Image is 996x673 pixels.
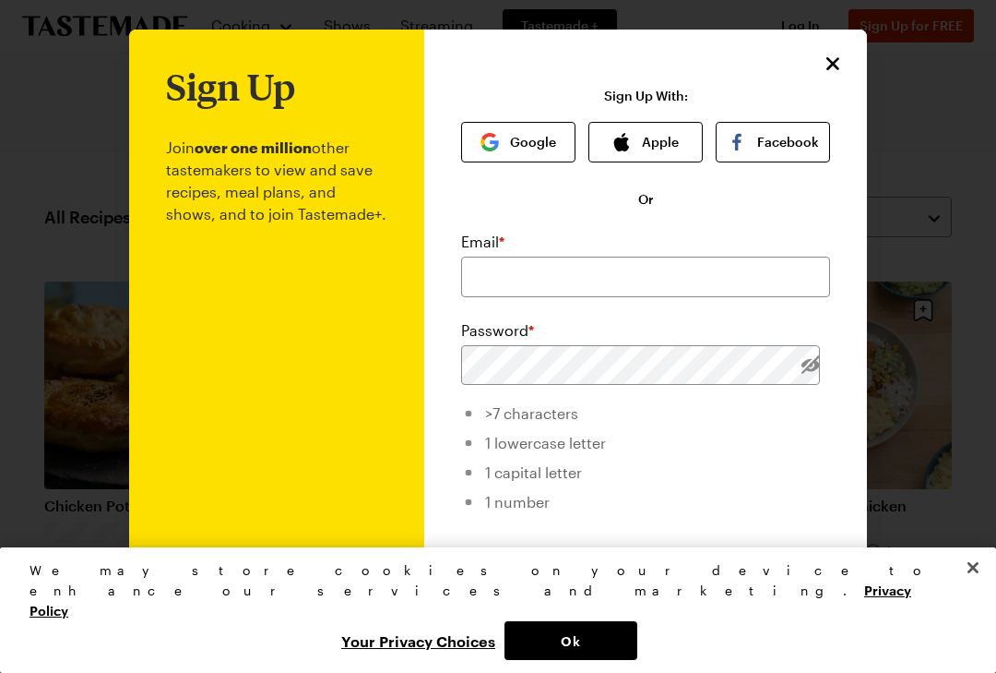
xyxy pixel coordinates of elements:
[485,493,550,511] span: 1 number
[485,463,582,481] span: 1 capital letter
[461,122,575,162] button: Google
[485,404,578,422] span: >7 characters
[332,621,504,660] button: Your Privacy Choices
[30,560,951,660] div: Privacy
[30,560,951,621] div: We may store cookies on your device to enhance our services and marketing.
[461,319,534,342] label: Password
[638,190,654,209] span: Or
[166,66,295,107] h1: Sign Up
[485,434,606,451] span: 1 lowercase letter
[821,52,845,76] button: Close
[953,547,993,588] button: Close
[461,231,504,253] label: Email
[588,122,703,162] button: Apple
[604,89,688,103] p: Sign Up With:
[716,122,830,162] button: Facebook
[504,621,637,660] button: Ok
[195,138,312,156] b: over one million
